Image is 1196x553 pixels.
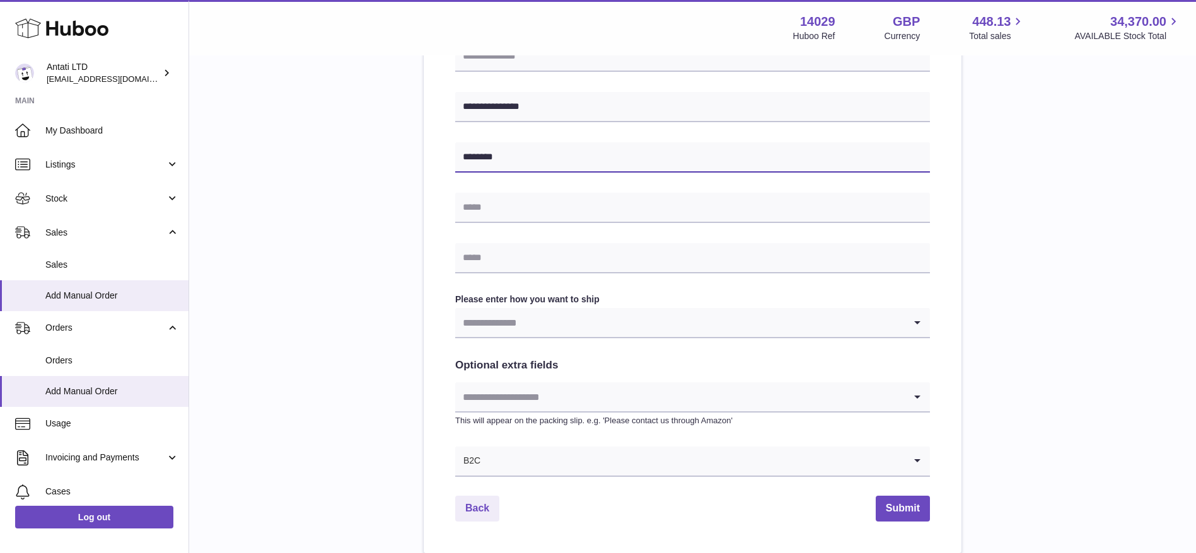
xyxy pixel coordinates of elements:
[45,385,179,397] span: Add Manual Order
[972,13,1011,30] span: 448.13
[45,227,166,239] span: Sales
[45,125,179,137] span: My Dashboard
[45,290,179,302] span: Add Manual Order
[45,259,179,271] span: Sales
[47,74,185,84] span: [EMAIL_ADDRESS][DOMAIN_NAME]
[455,358,930,373] h2: Optional extra fields
[481,447,905,476] input: Search for option
[455,415,930,426] p: This will appear on the packing slip. e.g. 'Please contact us through Amazon'
[455,294,930,305] label: Please enter how you want to ship
[969,30,1025,42] span: Total sales
[45,159,166,171] span: Listings
[45,355,179,367] span: Orders
[885,30,920,42] div: Currency
[15,506,173,528] a: Log out
[1110,13,1166,30] span: 34,370.00
[47,61,160,85] div: Antati LTD
[45,486,179,498] span: Cases
[15,64,34,83] img: internalAdmin-14029@internal.huboo.com
[455,447,481,476] span: B2C
[45,418,179,430] span: Usage
[1074,13,1181,42] a: 34,370.00 AVAILABLE Stock Total
[793,30,835,42] div: Huboo Ref
[455,496,499,522] a: Back
[45,452,166,464] span: Invoicing and Payments
[1074,30,1181,42] span: AVAILABLE Stock Total
[455,382,930,413] div: Search for option
[455,382,905,411] input: Search for option
[455,447,930,477] div: Search for option
[876,496,930,522] button: Submit
[893,13,920,30] strong: GBP
[800,13,835,30] strong: 14029
[45,322,166,334] span: Orders
[455,308,930,338] div: Search for option
[969,13,1025,42] a: 448.13 Total sales
[455,308,905,337] input: Search for option
[45,193,166,205] span: Stock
